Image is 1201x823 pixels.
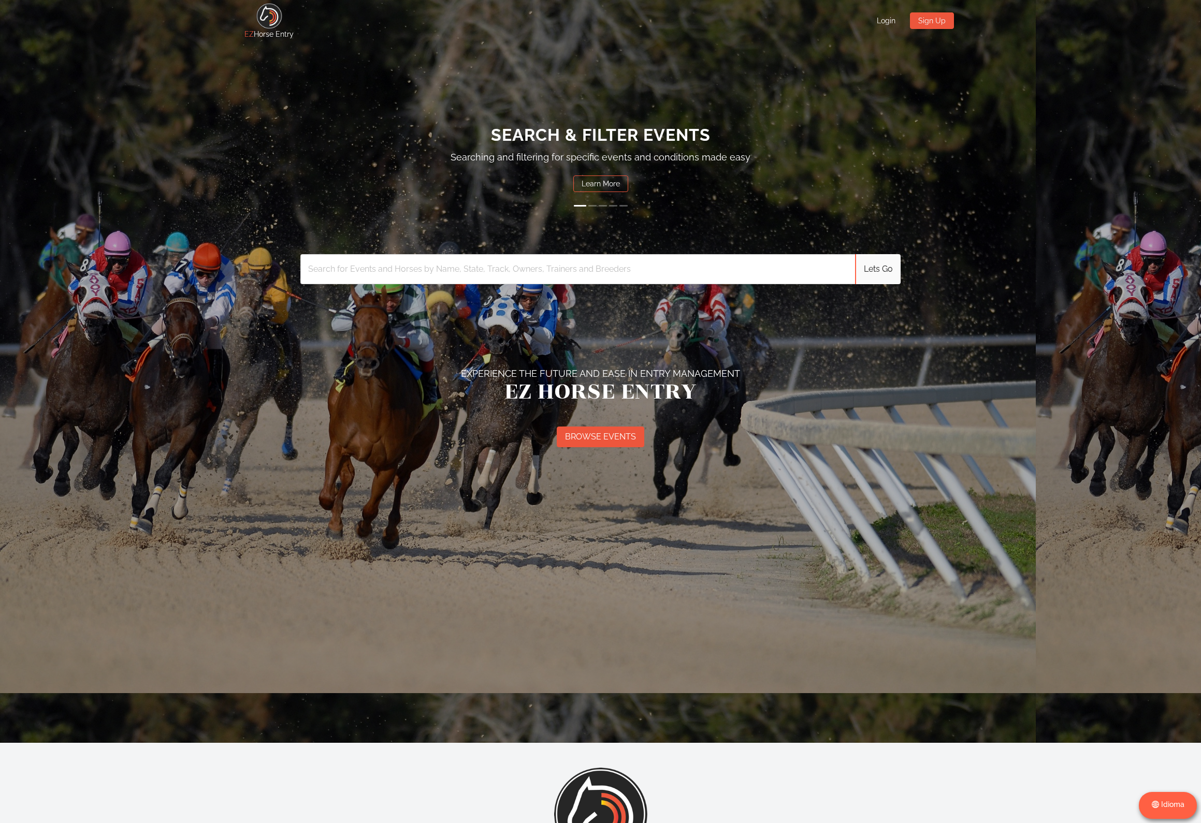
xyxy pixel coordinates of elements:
a: BROWSE EVENTS [557,433,644,441]
button: BROWSE EVENTS [557,427,644,447]
button: Learn More [573,175,628,192]
h2: Search & Filter Events [445,125,756,145]
button: 3 [599,205,607,207]
h4: Idioma [1146,799,1190,810]
button: Lets Go [855,254,901,284]
a: Sign Up [910,17,954,25]
a: Login [877,17,895,25]
img: ez horse logo [256,3,282,29]
a: ez horse logoEZHorse Entry [238,3,300,40]
button: 1 [574,205,586,207]
input: Search for Events and Horses by Name, State, Track, Owners, Trainers and Breeders [300,254,856,284]
p: Horse Entry [238,29,300,40]
button: 4 [609,205,617,207]
span: EZ [244,30,254,38]
a: Learn More [573,180,628,188]
i: icon: global [1152,801,1159,808]
p: Searching and filtering for specific events and conditions made easy [445,150,756,164]
button: Sign Up [910,12,954,29]
button: 2 [588,205,597,207]
button: 5 [619,205,628,207]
